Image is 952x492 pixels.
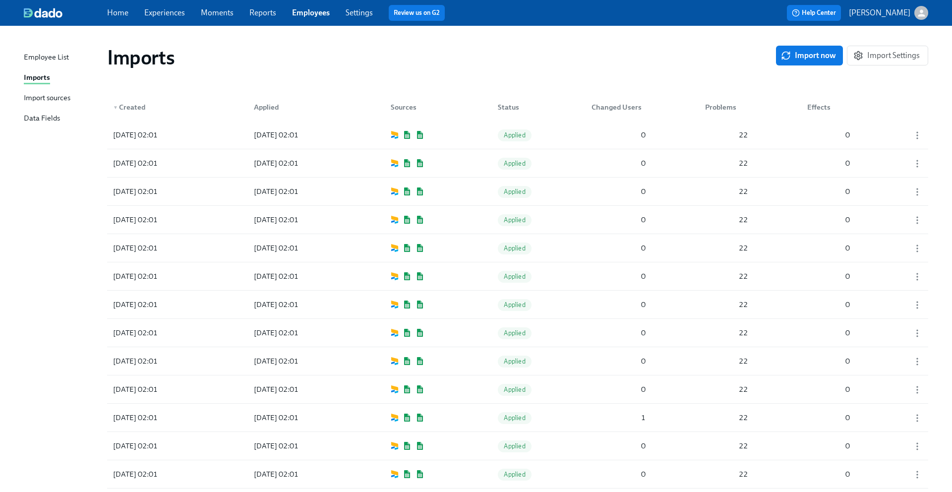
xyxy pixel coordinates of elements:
[498,131,531,139] span: Applied
[24,92,70,105] div: Import sources
[109,185,198,197] div: [DATE] 02:01
[109,242,198,254] div: [DATE] 02:01
[109,270,198,282] div: [DATE] 02:01
[783,51,836,61] span: Import now
[701,214,752,226] div: 22
[416,159,424,167] img: Google Sheets
[109,214,198,226] div: [DATE] 02:01
[391,301,399,308] img: Pingboard
[701,185,752,197] div: 22
[107,121,928,149] a: [DATE] 02:01[DATE] 02:01PingboardGoogle SheetsGoogle SheetsApplied0220
[701,157,752,169] div: 22
[416,442,424,450] img: Google Sheets
[107,46,175,69] h1: Imports
[391,131,399,139] img: Pingboard
[588,412,650,424] div: 1
[416,385,424,393] img: Google Sheets
[403,301,412,308] img: Google Sheets
[803,440,854,452] div: 0
[107,432,928,460] div: [DATE] 02:01[DATE] 02:01PingboardGoogle SheetsGoogle SheetsApplied0220
[498,160,531,167] span: Applied
[403,470,412,478] img: Google Sheets
[107,149,928,178] a: [DATE] 02:01[DATE] 02:01PingboardGoogle SheetsGoogle SheetsApplied0220
[416,414,424,422] img: Google Sheets
[389,5,445,21] button: Review us on G2
[250,383,335,395] div: [DATE] 02:01
[107,206,928,234] div: [DATE] 02:01[DATE] 02:01PingboardGoogle SheetsGoogle SheetsApplied0220
[803,299,854,310] div: 0
[588,468,650,480] div: 0
[701,383,752,395] div: 22
[701,242,752,254] div: 22
[403,187,412,195] img: Google Sheets
[24,8,62,18] img: dado
[24,8,107,18] a: dado
[588,157,650,169] div: 0
[391,272,399,280] img: Pingboard
[391,329,399,337] img: Pingboard
[250,412,335,424] div: [DATE] 02:01
[803,157,854,169] div: 0
[403,244,412,252] img: Google Sheets
[701,412,752,424] div: 22
[24,113,60,125] div: Data Fields
[701,440,752,452] div: 22
[109,299,198,310] div: [DATE] 02:01
[107,291,928,318] div: [DATE] 02:01[DATE] 02:01PingboardGoogle SheetsGoogle SheetsApplied0220
[792,8,836,18] span: Help Center
[403,159,412,167] img: Google Sheets
[588,242,650,254] div: 0
[107,178,928,205] div: [DATE] 02:01[DATE] 02:01PingboardGoogle SheetsGoogle SheetsApplied0220
[701,355,752,367] div: 22
[250,299,335,310] div: [DATE] 02:01
[292,8,330,17] a: Employees
[249,8,276,17] a: Reports
[803,355,854,367] div: 0
[107,404,928,432] a: [DATE] 02:01[DATE] 02:01PingboardGoogle SheetsGoogle SheetsApplied1220
[701,101,752,113] div: Problems
[701,270,752,282] div: 22
[697,97,752,117] div: Problems
[403,329,412,337] img: Google Sheets
[391,414,399,422] img: Pingboard
[109,327,198,339] div: [DATE] 02:01
[855,51,920,61] span: Import Settings
[701,299,752,310] div: 22
[498,301,531,308] span: Applied
[391,357,399,365] img: Pingboard
[494,101,539,113] div: Status
[416,187,424,195] img: Google Sheets
[403,385,412,393] img: Google Sheets
[498,358,531,365] span: Applied
[498,245,531,252] span: Applied
[799,97,854,117] div: Effects
[107,178,928,206] a: [DATE] 02:01[DATE] 02:01PingboardGoogle SheetsGoogle SheetsApplied0220
[109,101,198,113] div: Created
[787,5,841,21] button: Help Center
[109,129,198,141] div: [DATE] 02:01
[24,52,69,64] div: Employee List
[107,234,928,262] a: [DATE] 02:01[DATE] 02:01PingboardGoogle SheetsGoogle SheetsApplied0220
[403,131,412,139] img: Google Sheets
[803,270,854,282] div: 0
[391,216,399,224] img: Pingboard
[391,244,399,252] img: Pingboard
[403,357,412,365] img: Google Sheets
[588,214,650,226] div: 0
[109,383,198,395] div: [DATE] 02:01
[24,52,99,64] a: Employee List
[107,8,128,17] a: Home
[490,97,539,117] div: Status
[250,242,335,254] div: [DATE] 02:01
[849,7,910,18] p: [PERSON_NAME]
[498,414,531,422] span: Applied
[24,72,50,84] div: Imports
[498,471,531,478] span: Applied
[107,460,928,488] div: [DATE] 02:01[DATE] 02:01PingboardGoogle SheetsGoogle SheetsApplied0220
[107,375,928,403] div: [DATE] 02:01[DATE] 02:01PingboardGoogle SheetsGoogle SheetsApplied0220
[803,214,854,226] div: 0
[391,159,399,167] img: Pingboard
[107,291,928,319] a: [DATE] 02:01[DATE] 02:01PingboardGoogle SheetsGoogle SheetsApplied0220
[250,355,335,367] div: [DATE] 02:01
[250,157,335,169] div: [DATE] 02:01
